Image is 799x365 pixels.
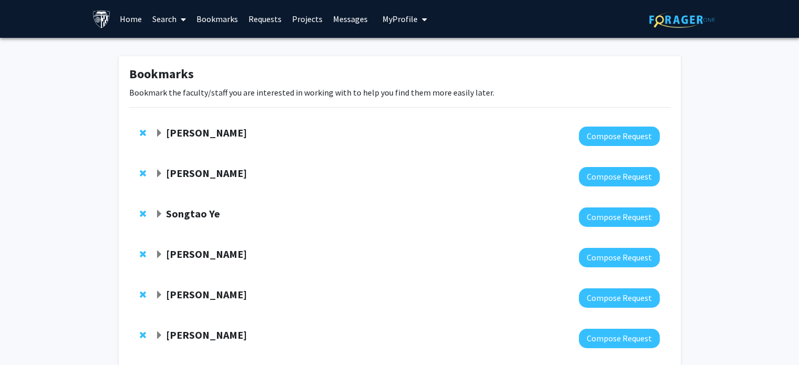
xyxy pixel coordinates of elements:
button: Compose Request to Songtao Ye [579,207,660,227]
span: Expand Songtao Ye Bookmark [155,210,163,218]
button: Compose Request to Vito Rebecca [579,248,660,267]
span: Expand Vito Rebecca Bookmark [155,251,163,259]
span: Remove Vito Rebecca from bookmarks [140,250,146,258]
iframe: Chat [8,318,45,357]
strong: [PERSON_NAME] [166,247,247,260]
span: Remove Arvind Pathak from bookmarks [140,331,146,339]
span: Remove Songtao Ye from bookmarks [140,210,146,218]
a: Search [147,1,191,37]
span: Expand Jennifer Kavran Bookmark [155,291,163,299]
button: Compose Request to Jennifer Kavran [579,288,660,308]
strong: Songtao Ye [166,207,220,220]
span: My Profile [382,14,418,24]
button: Compose Request to Arvind Pathak [579,329,660,348]
strong: [PERSON_NAME] [166,166,247,180]
span: Expand Arvind Pathak Bookmark [155,331,163,340]
h1: Bookmarks [129,67,670,82]
strong: [PERSON_NAME] [166,328,247,341]
span: Remove Anthony K. L. Leung from bookmarks [140,129,146,137]
a: Requests [243,1,287,37]
p: Bookmark the faculty/staff you are interested in working with to help you find them more easily l... [129,86,670,99]
a: Projects [287,1,328,37]
button: Compose Request to Michael Matunis [579,167,660,186]
img: ForagerOne Logo [649,12,715,28]
a: Messages [328,1,373,37]
strong: [PERSON_NAME] [166,288,247,301]
span: Remove Michael Matunis from bookmarks [140,169,146,178]
a: Home [115,1,147,37]
span: Expand Michael Matunis Bookmark [155,170,163,178]
span: Expand Anthony K. L. Leung Bookmark [155,129,163,138]
a: Bookmarks [191,1,243,37]
strong: [PERSON_NAME] [166,126,247,139]
span: Remove Jennifer Kavran from bookmarks [140,290,146,299]
button: Compose Request to Anthony K. L. Leung [579,127,660,146]
img: Johns Hopkins University Logo [92,10,111,28]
